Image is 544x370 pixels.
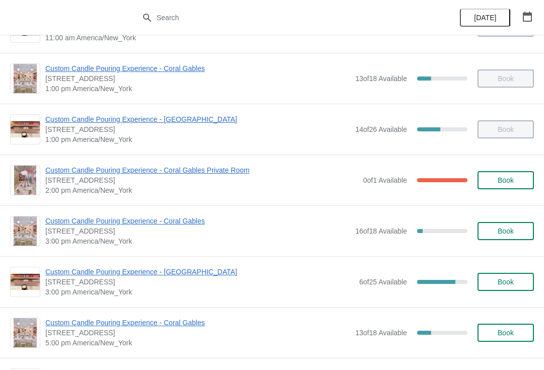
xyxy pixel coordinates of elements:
span: Custom Candle Pouring Experience - [GEOGRAPHIC_DATA] [45,114,350,124]
span: 13 of 18 Available [355,329,407,337]
span: Book [498,176,514,184]
button: Book [478,171,534,189]
img: Custom Candle Pouring Experience - Fort Lauderdale | 914 East Las Olas Boulevard, Fort Lauderdale... [11,121,40,138]
span: 0 of 1 Available [363,176,407,184]
span: 14 of 26 Available [355,125,407,133]
img: Custom Candle Pouring Experience - Coral Gables | 154 Giralda Avenue, Coral Gables, FL, USA | 1:0... [14,64,37,93]
span: [STREET_ADDRESS] [45,328,350,338]
img: Custom Candle Pouring Experience - Coral Gables | 154 Giralda Avenue, Coral Gables, FL, USA | 5:0... [14,318,37,347]
input: Search [156,9,408,27]
img: Custom Candle Pouring Experience - Coral Gables Private Room | 154 Giralda Avenue, Coral Gables, ... [14,166,36,195]
button: Book [478,222,534,240]
span: [STREET_ADDRESS] [45,277,354,287]
span: 2:00 pm America/New_York [45,185,358,195]
span: 16 of 18 Available [355,227,407,235]
button: [DATE] [460,9,510,27]
button: Book [478,324,534,342]
span: Book [498,227,514,235]
span: 1:00 pm America/New_York [45,134,350,144]
img: Custom Candle Pouring Experience - Coral Gables | 154 Giralda Avenue, Coral Gables, FL, USA | 3:0... [14,216,37,246]
span: Custom Candle Pouring Experience - Coral Gables Private Room [45,165,358,175]
span: 11:00 am America/New_York [45,33,350,43]
span: Custom Candle Pouring Experience - Coral Gables [45,63,350,73]
span: Custom Candle Pouring Experience - Coral Gables [45,318,350,328]
span: [STREET_ADDRESS] [45,124,350,134]
button: Book [478,273,534,291]
span: [STREET_ADDRESS] [45,73,350,84]
span: Custom Candle Pouring Experience - Coral Gables [45,216,350,226]
span: 1:00 pm America/New_York [45,84,350,94]
span: 13 of 18 Available [355,75,407,83]
span: 6 of 25 Available [359,278,407,286]
span: 3:00 pm America/New_York [45,287,354,297]
span: Custom Candle Pouring Experience - [GEOGRAPHIC_DATA] [45,267,354,277]
span: 5:00 pm America/New_York [45,338,350,348]
span: Book [498,278,514,286]
span: [DATE] [474,14,496,22]
img: Custom Candle Pouring Experience - Fort Lauderdale | 914 East Las Olas Boulevard, Fort Lauderdale... [11,274,40,290]
span: [STREET_ADDRESS] [45,175,358,185]
span: 3:00 pm America/New_York [45,236,350,246]
span: Book [498,329,514,337]
span: [STREET_ADDRESS] [45,226,350,236]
